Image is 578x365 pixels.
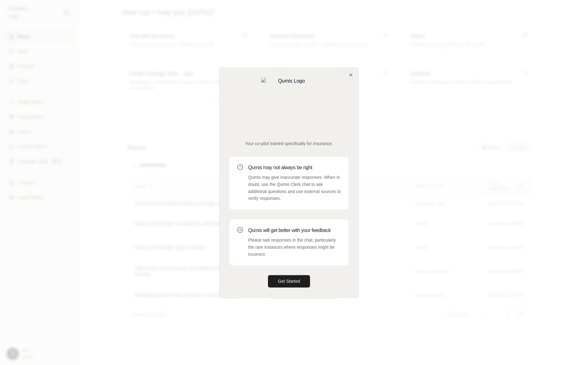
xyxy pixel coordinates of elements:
p: Your co-pilot trained specifically for insurance. [230,140,348,147]
img: Qumis Logo [261,77,317,133]
p: Qumis may give inaccurate responses. When in doubt, use the Qumis Clerk chat to ask additional qu... [248,174,341,202]
h3: Qumis will get better with your feedback [248,227,341,234]
h3: Qumis may not always be right [248,164,341,171]
p: Please rate responses in the chat, particularly the rare instances where responses might be incor... [248,237,341,258]
button: Get Started [268,275,310,288]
